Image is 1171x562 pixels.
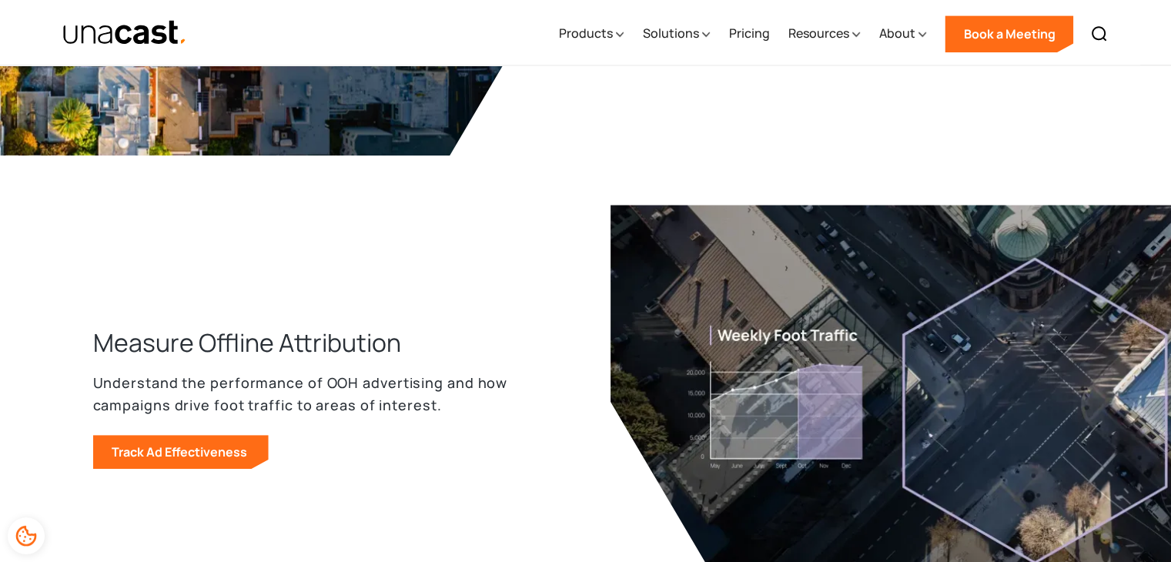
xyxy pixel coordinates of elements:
img: Unacast text logo [62,19,188,46]
div: Resources [788,2,860,65]
div: Resources [788,24,848,42]
div: Products [558,24,612,42]
div: Cookie Preferences [8,517,45,554]
img: Search icon [1090,25,1109,43]
a: home [62,19,188,46]
h3: Measure Offline Attribution [93,326,401,360]
div: Solutions [642,2,710,65]
div: Solutions [642,24,698,42]
a: Book a Meeting [945,15,1073,52]
div: Products [558,2,624,65]
a: Track Ad Effectiveness [93,435,269,469]
div: About [878,2,926,65]
div: About [878,24,915,42]
p: Understand the performance of OOH advertising and how campaigns drive foot traffic to areas of in... [93,372,512,416]
a: Pricing [728,2,769,65]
